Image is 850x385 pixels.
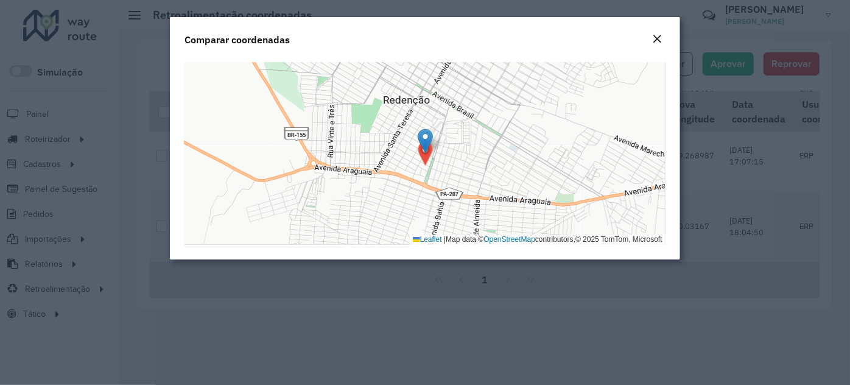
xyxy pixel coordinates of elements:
div: Map data © contributors,© 2025 TomTom, Microsoft [410,235,666,245]
button: Close [648,32,666,48]
a: Leaflet [413,235,442,244]
span: | [444,235,446,244]
img: Coordenada Nova [415,141,436,166]
em: Fechar [652,34,662,44]
a: OpenStreetMap [483,235,535,244]
h4: Comparar coordenadas [184,32,290,47]
img: Coordenada Atual [418,129,433,154]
